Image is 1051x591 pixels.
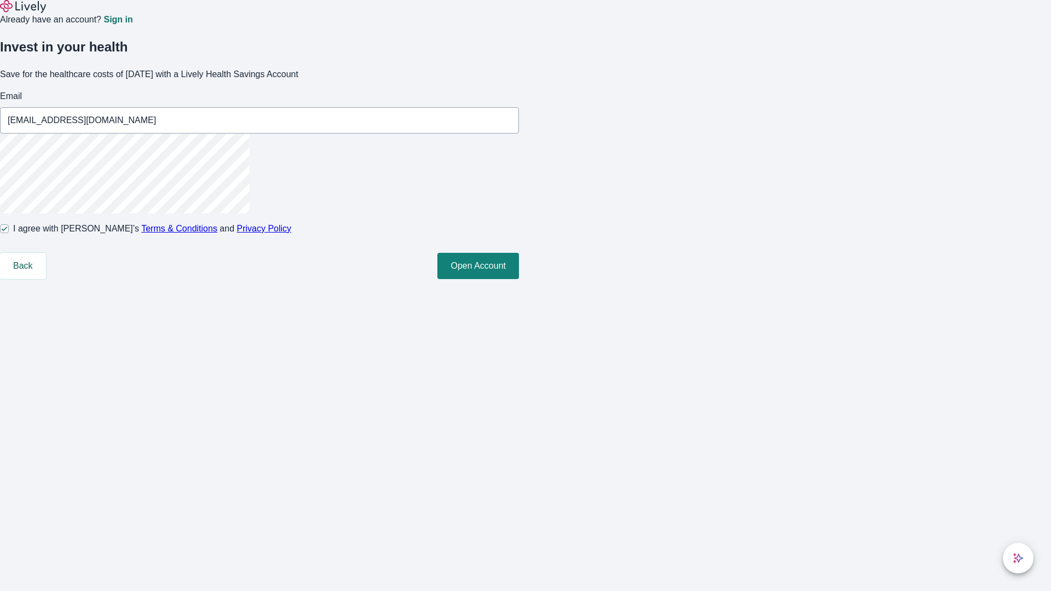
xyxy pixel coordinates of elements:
[237,224,292,233] a: Privacy Policy
[141,224,217,233] a: Terms & Conditions
[13,222,291,235] span: I agree with [PERSON_NAME]’s and
[103,15,132,24] a: Sign in
[1003,543,1033,573] button: chat
[437,253,519,279] button: Open Account
[1013,553,1024,564] svg: Lively AI Assistant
